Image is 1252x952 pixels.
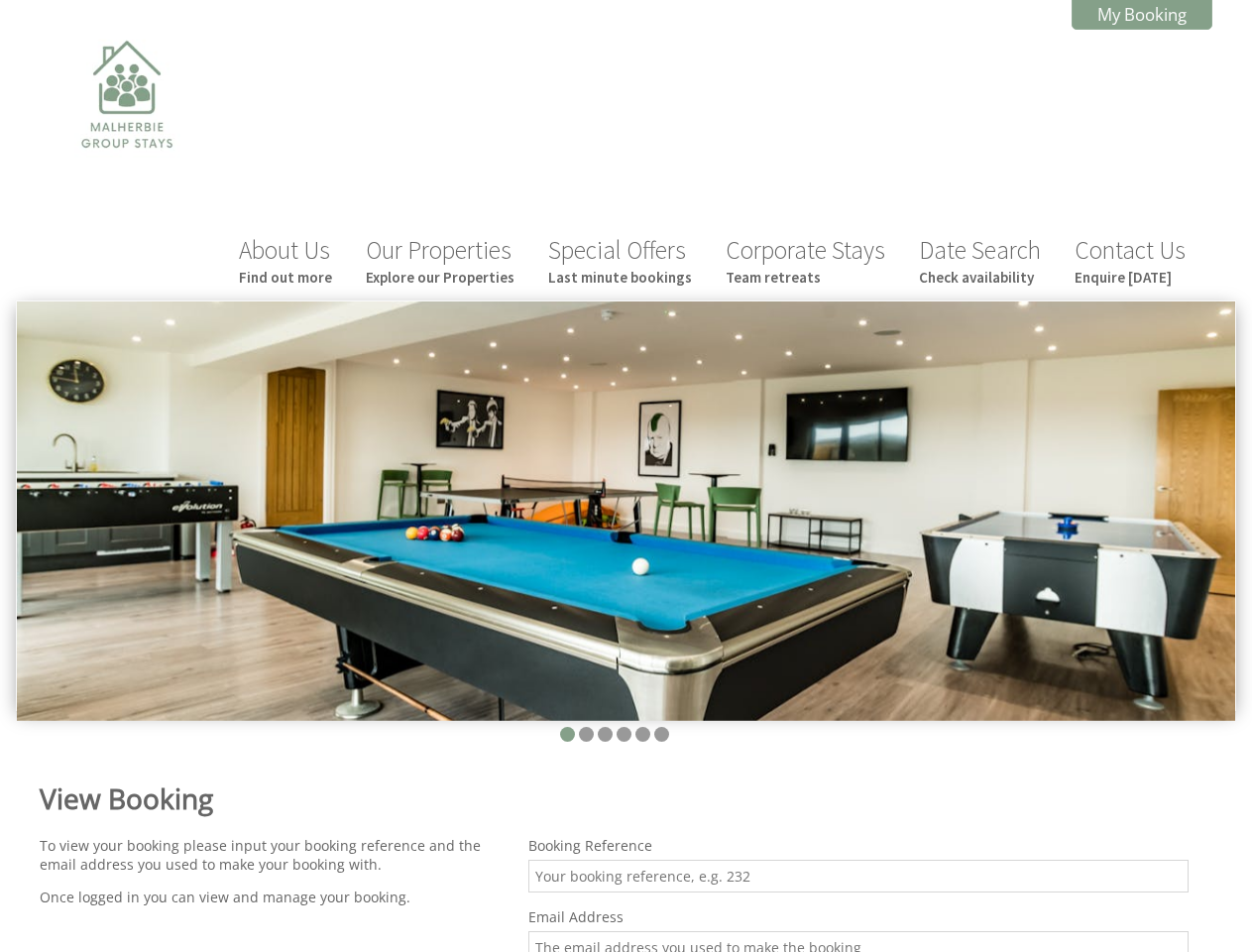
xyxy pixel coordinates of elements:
[1075,234,1186,287] a: Contact UsEnquire [DATE]
[40,888,505,906] p: Once logged in you can view and manage your booking.
[239,268,332,287] small: Find out more
[1075,268,1186,287] small: Enquire [DATE]
[40,779,1189,817] h1: View Booking
[548,268,692,287] small: Last minute bookings
[548,234,692,287] a: Special OffersLast minute bookings
[528,860,1189,892] input: Your booking reference, e.g. 232
[726,268,885,287] small: Team retreats
[726,234,885,287] a: Corporate StaysTeam retreats
[528,907,1189,926] label: Email Address
[919,234,1041,287] a: Date SearchCheck availability
[366,268,514,287] small: Explore our Properties
[239,234,332,287] a: About UsFind out more
[366,234,514,287] a: Our PropertiesExplore our Properties
[919,268,1041,287] small: Check availability
[28,28,226,226] img: Malherbie Group Stays
[40,836,505,874] p: To view your booking please input your booking reference and the email address you used to make y...
[528,836,1189,855] label: Booking Reference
